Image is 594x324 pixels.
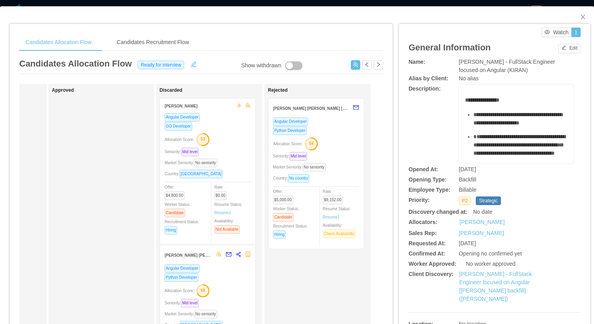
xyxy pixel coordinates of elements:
[459,230,504,236] a: [PERSON_NAME]
[165,104,198,108] strong: [PERSON_NAME]
[273,230,286,239] span: Hiring
[165,185,188,198] span: Offer:
[459,271,532,302] a: [PERSON_NAME] - FullStack Engineer focused on Angular [[PERSON_NAME] backfill] ([PERSON_NAME])
[409,41,491,54] article: General Information
[165,273,198,282] span: Python Developer
[214,225,240,234] span: Not Available
[465,96,568,175] div: rdw-editor
[459,196,471,205] span: P2
[571,28,581,37] button: 1
[362,60,372,70] button: icon: left
[181,299,199,307] span: Mid level
[459,176,476,183] span: Backfill
[165,161,220,165] span: Market Seniority:
[323,189,346,202] span: Rate
[460,218,505,226] a: [PERSON_NAME]
[459,240,476,246] span: [DATE]
[110,33,195,51] div: Candidates Recruitment Flow
[236,252,241,257] span: share-alt
[273,224,308,237] span: Recruitment Status:
[466,261,515,267] span: No worker approved
[165,226,177,235] span: Hiring
[214,202,242,215] span: Resume Status:
[273,189,296,202] span: Offer:
[476,196,500,205] span: Strategic
[323,230,356,238] span: Check Availability
[273,176,312,180] span: Country:
[541,28,572,37] button: icon: eyeWatch
[194,133,210,145] button: 53
[374,60,383,70] button: icon: right
[309,141,314,146] text: 54
[187,59,200,67] button: icon: edit
[214,191,227,200] span: $0.00
[165,312,220,316] span: Market Seniority:
[459,187,477,193] span: Billable
[194,310,217,318] span: No seniority
[409,240,445,246] b: Requested At:
[216,252,222,257] span: team
[409,75,448,81] b: Alias by Client:
[165,202,191,215] span: Worker Status:
[201,137,205,141] text: 53
[194,159,217,167] span: No seniority
[409,85,441,92] b: Description:
[273,165,329,169] span: Market Seniority:
[159,87,269,93] h1: Discarded
[273,142,302,146] span: Allocation Score:
[194,284,210,296] button: 68
[473,209,492,215] span: No date
[245,103,251,108] span: team
[323,207,351,219] span: Resume Status:
[459,75,479,81] span: No alias
[288,174,309,183] span: No country
[273,117,308,126] span: Angular Developer
[214,219,243,231] span: Availability:
[351,60,360,70] button: icon: usergroup-add
[214,185,230,198] span: Rate
[273,126,307,135] span: Python Developer
[52,87,162,93] h1: Approved
[268,87,378,93] h1: Rejected
[165,301,202,305] span: Seniority:
[222,248,232,261] button: mail
[19,33,98,51] div: Candidates Allocation Flow
[323,196,343,204] span: $9,152.00
[236,103,241,108] span: arrow-right
[165,191,185,200] span: $4,800.00
[572,6,594,28] button: Close
[137,61,184,69] span: Ready for interview
[165,289,194,293] span: Allocation Score:
[409,250,445,257] b: Confirmed At:
[165,264,200,273] span: Angular Developer
[409,176,447,183] b: Opening Type:
[273,196,293,204] span: $5,000.00
[165,122,192,131] span: GO Developer
[165,252,232,258] strong: [PERSON_NAME] [PERSON_NAME]
[273,213,293,222] span: Candidate
[558,44,581,53] button: icon: editEdit
[290,152,307,161] span: Mid level
[273,207,299,219] span: Worker Status:
[302,137,318,150] button: 54
[302,163,326,172] span: No seniority
[273,105,374,111] strong: [PERSON_NAME] [PERSON_NAME] [PERSON_NAME]
[459,166,476,172] span: [DATE]
[165,137,194,142] span: Allocation Score:
[459,59,555,73] span: [PERSON_NAME] - FullStack Engineer focused on Angular (KIRAN)
[409,219,437,225] b: Allocators:
[580,14,586,20] i: icon: close
[241,61,281,70] div: Show withdrawn
[409,166,438,172] b: Opened At:
[165,220,199,232] span: Recruitment Status:
[273,154,310,158] span: Seniority:
[349,102,359,114] button: mail
[323,223,359,236] span: Availability:
[165,113,200,122] span: Angular Developer
[409,271,453,277] b: Client Discovery:
[180,170,223,178] span: [GEOGRAPHIC_DATA]
[409,209,467,215] b: Discovery changed at:
[459,85,574,163] div: rdw-wrapper
[245,252,251,257] span: robot
[459,250,522,257] span: Opening no confirmed yet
